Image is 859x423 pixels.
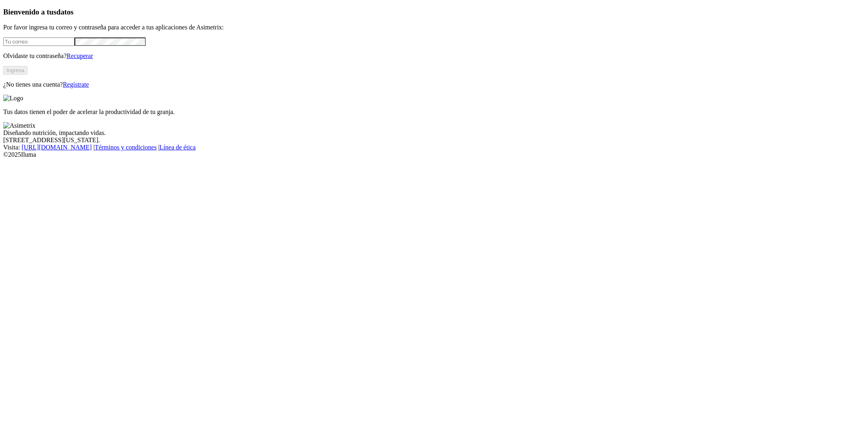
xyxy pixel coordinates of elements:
p: Tus datos tienen el poder de acelerar la productividad de tu granja. [3,108,856,116]
div: Diseñando nutrición, impactando vidas. [3,129,856,137]
a: Regístrate [63,81,89,88]
div: © 2025 Iluma [3,151,856,158]
button: Ingresa [3,66,27,75]
div: Visita : | | [3,144,856,151]
a: Términos y condiciones [95,144,157,151]
h3: Bienvenido a tus [3,8,856,17]
a: Recuperar [66,52,93,59]
a: Línea de ética [159,144,196,151]
img: Logo [3,95,23,102]
img: Asimetrix [3,122,35,129]
input: Tu correo [3,37,75,46]
p: Por favor ingresa tu correo y contraseña para acceder a tus aplicaciones de Asimetrix: [3,24,856,31]
div: [STREET_ADDRESS][US_STATE]. [3,137,856,144]
p: Olvidaste tu contraseña? [3,52,856,60]
a: [URL][DOMAIN_NAME] [22,144,92,151]
p: ¿No tienes una cuenta? [3,81,856,88]
span: datos [56,8,74,16]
